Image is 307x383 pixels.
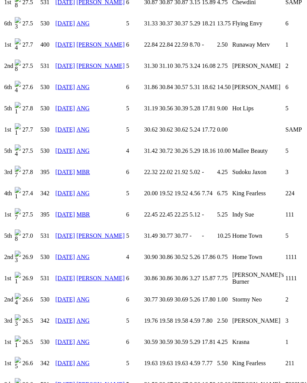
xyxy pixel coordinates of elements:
td: 19.63 [174,353,188,374]
td: 30.75 [174,56,188,76]
td: 530 [40,289,55,310]
td: 30.39 [174,98,188,119]
td: 6 [126,204,143,225]
td: 530 [40,119,55,140]
td: 530 [40,77,55,97]
td: 27.7 [22,119,39,140]
td: 1.00 [217,289,231,310]
td: 31.10 [159,56,173,76]
a: MBR [77,169,90,175]
td: 14.50 [217,77,231,97]
td: 5.50 [217,353,231,374]
td: 531 [40,56,55,76]
td: Stormy Neo [232,289,284,310]
img: 7 [15,208,21,221]
td: 19.63 [159,353,173,374]
td: 342 [40,353,55,374]
td: 2nd [4,247,14,267]
a: [DATE] [55,232,75,239]
td: 395 [40,204,55,225]
td: 30.69 [159,289,173,310]
td: 26.5 [22,332,39,352]
img: 5 [15,357,21,370]
a: [DATE] [55,339,75,345]
td: Sudoku Jaxon [232,162,284,182]
td: 30.77 [174,226,188,246]
a: ANG [77,296,90,303]
td: 30.62 [174,119,188,140]
td: 5.29 [189,332,200,352]
td: 30.77 [144,289,158,310]
td: Home Town [232,226,284,246]
td: 1st [4,268,14,289]
td: 27.0 [22,226,39,246]
td: 30.56 [159,98,173,119]
td: 7.74 [202,183,216,204]
a: [DATE] [55,63,75,69]
a: MBR [77,211,90,218]
td: 17.86 [202,247,216,267]
td: 22.84 [144,35,158,55]
td: 5.26 [189,289,200,310]
a: [PERSON_NAME] [77,275,125,281]
td: 17.72 [202,119,216,140]
td: 22.59 [174,35,188,55]
a: [DATE] [55,126,75,133]
td: 30.69 [174,289,188,310]
a: [DATE] [55,169,75,175]
td: 4.25 [217,162,231,182]
td: Hot Lips [232,98,284,119]
img: 4 [15,144,21,157]
td: 530 [40,98,55,119]
a: ANG [77,126,90,133]
a: ANG [77,339,90,345]
td: 3.27 [189,268,200,289]
td: 531 [40,226,55,246]
td: 30.84 [159,77,173,97]
td: 1st [4,332,14,352]
a: ANG [77,148,90,154]
td: - [202,35,216,55]
img: 1 [15,336,21,348]
a: [DATE] [55,105,75,111]
td: 16.08 [202,56,216,76]
td: - [202,226,216,246]
td: 1st [4,353,14,374]
td: 30.86 [144,268,158,289]
img: 3 [15,17,21,30]
td: 31.19 [144,98,158,119]
td: 13.75 [217,13,231,34]
td: 7.75 [217,268,231,289]
td: 19.58 [174,311,188,331]
td: 5th [4,226,14,246]
td: [PERSON_NAME]'s Burner [232,268,284,289]
td: [PERSON_NAME] [232,77,284,97]
td: 30.37 [159,13,173,34]
td: 27.6 [22,77,39,97]
td: 5 [126,56,143,76]
img: 1 [15,102,21,115]
td: 19.58 [159,311,173,331]
td: 18.21 [202,13,216,34]
td: 9.00 [217,98,231,119]
td: 5.26 [189,247,200,267]
td: 30.52 [174,247,188,267]
td: 6 [126,268,143,289]
td: 18.62 [202,77,216,97]
td: 30.57 [174,77,188,97]
td: 5 [126,183,143,204]
img: 3 [15,251,21,264]
td: 5 [126,98,143,119]
td: 0.75 [217,247,231,267]
a: [DATE] [55,148,75,154]
td: 27.8 [22,98,39,119]
td: 31.86 [144,77,158,97]
td: 8.70 [189,35,200,55]
td: 4.56 [189,183,200,204]
td: 4.59 [189,353,200,374]
a: [DATE] [55,254,75,260]
td: 31.30 [144,56,158,76]
td: 30.26 [174,141,188,161]
td: 530 [40,332,55,352]
td: 0.00 [217,119,231,140]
